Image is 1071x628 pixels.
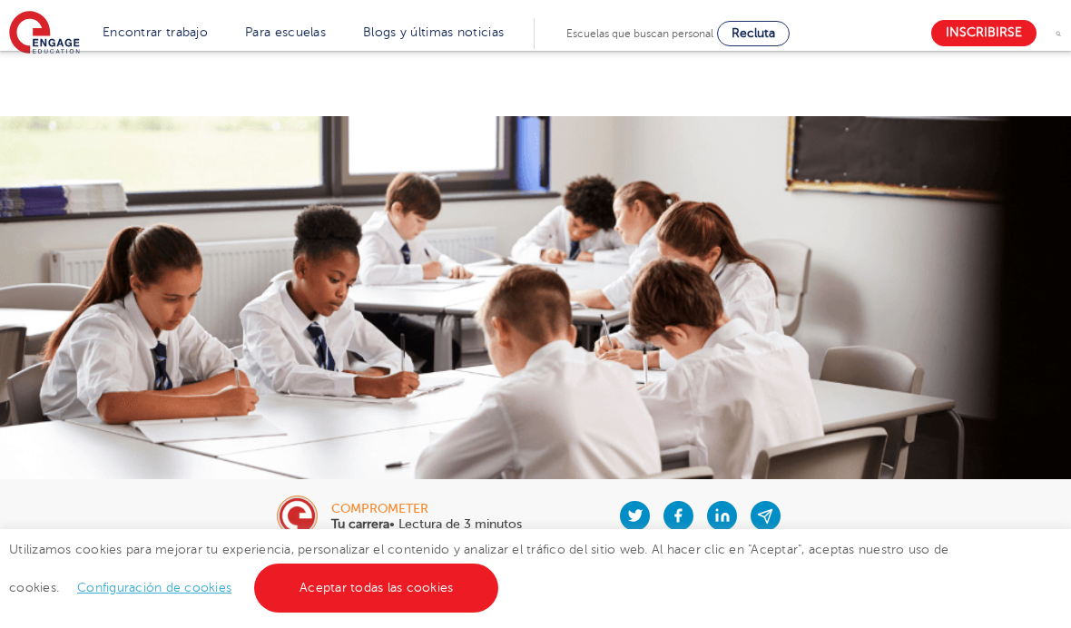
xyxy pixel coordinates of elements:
font: Utilizamos cookies para mejorar tu experiencia, personalizar el contenido y analizar el tráfico d... [9,543,948,595]
font: • Lectura de 3 minutos [389,517,522,531]
a: Configuración de cookies [77,581,231,594]
font: comprometer [331,502,428,515]
a: Aceptar todas las cookies [254,564,498,613]
font: Tu carrera [331,517,389,531]
font: Aceptar todas las cookies [300,581,453,594]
